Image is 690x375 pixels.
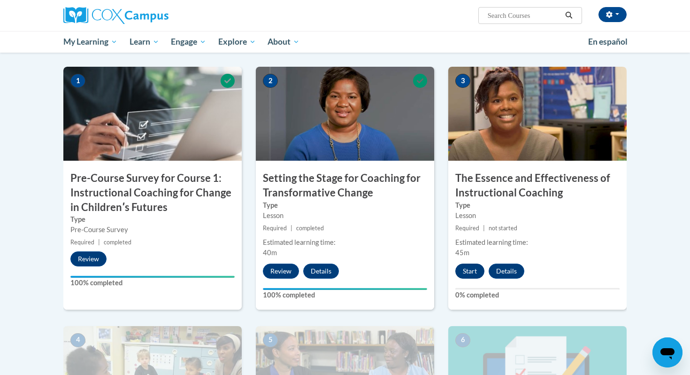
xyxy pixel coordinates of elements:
[303,264,339,279] button: Details
[455,211,620,221] div: Lesson
[268,36,299,47] span: About
[70,251,107,266] button: Review
[49,31,641,53] div: Main menu
[70,333,85,347] span: 4
[256,67,434,161] img: Course Image
[171,36,206,47] span: Engage
[263,290,427,300] label: 100% completed
[130,36,159,47] span: Learn
[455,264,484,279] button: Start
[455,237,620,248] div: Estimated learning time:
[63,36,117,47] span: My Learning
[489,225,517,232] span: not started
[296,225,324,232] span: completed
[63,7,242,24] a: Cox Campus
[63,67,242,161] img: Course Image
[70,225,235,235] div: Pre-Course Survey
[448,171,627,200] h3: The Essence and Effectiveness of Instructional Coaching
[263,225,287,232] span: Required
[262,31,306,53] a: About
[455,200,620,211] label: Type
[263,200,427,211] label: Type
[489,264,524,279] button: Details
[263,211,427,221] div: Lesson
[123,31,165,53] a: Learn
[263,288,427,290] div: Your progress
[70,74,85,88] span: 1
[562,10,576,21] button: Search
[165,31,212,53] a: Engage
[256,171,434,200] h3: Setting the Stage for Coaching for Transformative Change
[455,225,479,232] span: Required
[598,7,627,22] button: Account Settings
[263,264,299,279] button: Review
[70,276,235,278] div: Your progress
[455,333,470,347] span: 6
[263,237,427,248] div: Estimated learning time:
[104,239,131,246] span: completed
[70,239,94,246] span: Required
[483,225,485,232] span: |
[63,171,242,214] h3: Pre-Course Survey for Course 1: Instructional Coaching for Change in Childrenʹs Futures
[448,67,627,161] img: Course Image
[588,37,628,47] span: En español
[263,74,278,88] span: 2
[455,290,620,300] label: 0% completed
[98,239,100,246] span: |
[263,249,277,257] span: 40m
[455,249,469,257] span: 45m
[218,36,256,47] span: Explore
[487,10,562,21] input: Search Courses
[57,31,123,53] a: My Learning
[455,74,470,88] span: 3
[263,333,278,347] span: 5
[70,278,235,288] label: 100% completed
[70,214,235,225] label: Type
[212,31,262,53] a: Explore
[652,337,682,367] iframe: Button to launch messaging window
[582,32,634,52] a: En español
[63,7,169,24] img: Cox Campus
[291,225,292,232] span: |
